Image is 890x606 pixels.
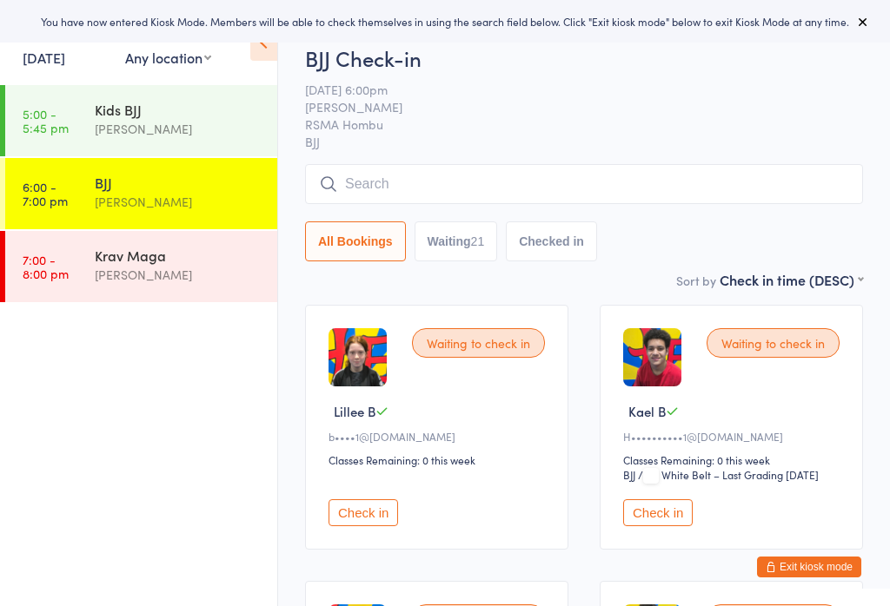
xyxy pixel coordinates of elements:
h2: BJJ Check-in [305,43,863,72]
span: [PERSON_NAME] [305,98,836,115]
button: All Bookings [305,221,406,261]
span: Kael B [628,402,666,420]
div: Kids BJJ [95,100,262,119]
button: Check in [329,499,398,526]
time: 7:00 - 8:00 pm [23,253,69,280]
div: Krav Maga [95,246,262,265]
a: 7:00 -8:00 pmKrav Maga[PERSON_NAME] [5,231,277,302]
div: Waiting to check in [412,328,545,358]
span: / White Belt – Last Grading [DATE] [638,467,819,482]
div: H••••••••••1@[DOMAIN_NAME] [623,429,845,444]
div: [PERSON_NAME] [95,119,262,139]
label: Sort by [676,272,716,289]
a: [DATE] [23,48,65,67]
img: image1755765691.png [623,328,681,386]
button: Waiting21 [415,221,498,261]
div: BJJ [95,173,262,192]
div: You have now entered Kiosk Mode. Members will be able to check themselves in using the search fie... [28,14,862,29]
a: 5:00 -5:45 pmKids BJJ[PERSON_NAME] [5,85,277,156]
time: 5:00 - 5:45 pm [23,107,69,135]
div: Classes Remaining: 0 this week [329,452,550,467]
span: RSMA Hombu [305,115,836,133]
span: Lillee B [334,402,375,420]
a: 6:00 -7:00 pmBJJ[PERSON_NAME] [5,158,277,229]
button: Check in [623,499,693,526]
button: Checked in [506,221,597,261]
input: Search [305,164,863,204]
div: BJJ [623,467,635,482]
div: [PERSON_NAME] [95,192,262,212]
span: BJJ [305,133,863,150]
button: Exit kiosk mode [757,557,861,577]
div: Classes Remaining: 0 this week [623,452,845,467]
div: [PERSON_NAME] [95,265,262,285]
div: Waiting to check in [707,328,840,358]
div: Check in time (DESC) [720,270,863,289]
div: 21 [471,234,485,248]
img: image1750930410.png [329,328,387,386]
div: b••••1@[DOMAIN_NAME] [329,429,550,444]
span: [DATE] 6:00pm [305,81,836,98]
div: Any location [125,48,211,67]
time: 6:00 - 7:00 pm [23,180,68,207]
